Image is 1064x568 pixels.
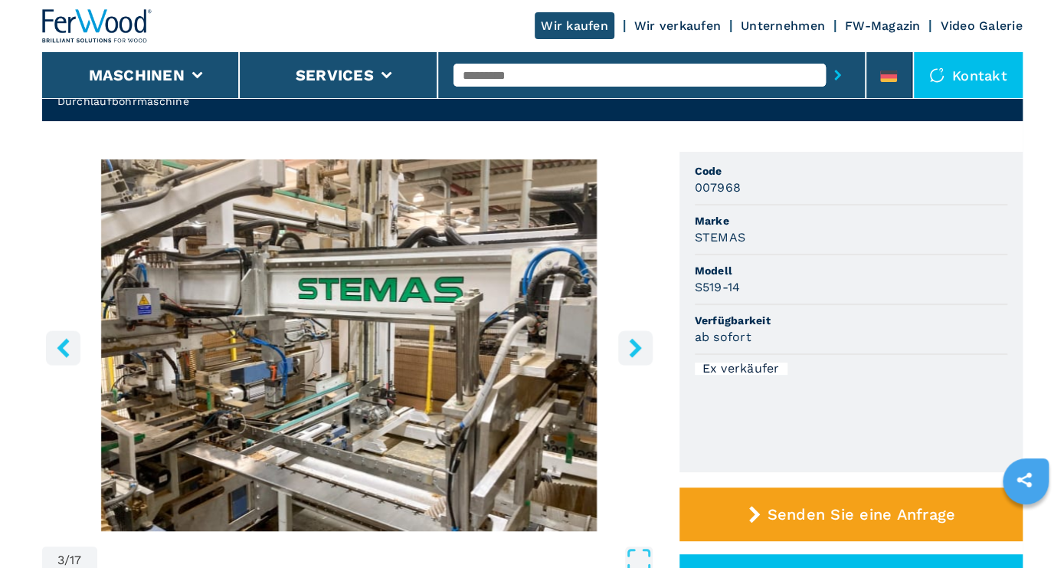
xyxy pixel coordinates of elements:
[845,18,921,33] a: FW-Magazin
[695,328,751,346] h3: ab sofort
[695,213,1007,228] span: Marke
[64,554,70,566] span: /
[741,18,825,33] a: Unternehmen
[42,9,152,43] img: Ferwood
[89,66,185,84] button: Maschinen
[826,57,850,93] button: submit-button
[42,159,656,531] div: Go to Slide 3
[695,363,787,375] div: Ex verkäufer
[57,94,237,109] h2: Durchlaufbohrmaschine
[57,554,64,566] span: 3
[634,18,721,33] a: Wir verkaufen
[914,52,1023,98] div: Kontakt
[767,505,955,524] span: Senden Sie eine Anfrage
[940,18,1022,33] a: Video Galerie
[1005,461,1043,499] a: sharethis
[618,330,653,365] button: right-button
[695,163,1007,179] span: Code
[999,499,1053,557] iframe: Chat
[46,330,80,365] button: left-button
[296,66,374,84] button: Services
[535,12,614,39] a: Wir kaufen
[679,488,1023,541] button: Senden Sie eine Anfrage
[42,159,656,531] img: Durchlaufbohrmaschine STEMAS S519-14
[929,67,945,83] img: Kontakt
[695,278,741,296] h3: S519-14
[695,228,746,246] h3: STEMAS
[695,179,742,196] h3: 007968
[695,263,1007,278] span: Modell
[695,313,1007,328] span: Verfügbarkeit
[70,554,82,566] span: 17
